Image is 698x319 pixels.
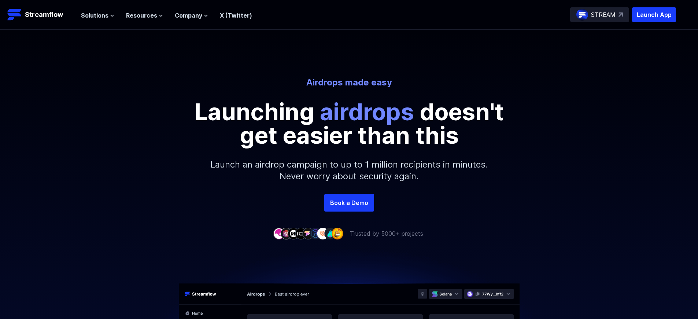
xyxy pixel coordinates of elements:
img: company-9 [332,228,343,239]
img: company-7 [317,228,329,239]
img: streamflow-logo-circle.png [576,9,588,21]
button: Resources [126,11,163,20]
p: Airdrops made easy [146,77,552,88]
span: Solutions [81,11,108,20]
span: Resources [126,11,157,20]
img: company-8 [324,228,336,239]
button: Company [175,11,208,20]
img: company-1 [273,228,285,239]
span: Company [175,11,202,20]
a: STREAM [570,7,629,22]
p: Streamflow [25,10,63,20]
a: Book a Demo [324,194,374,212]
img: top-right-arrow.svg [618,12,623,17]
img: company-5 [302,228,314,239]
button: Solutions [81,11,114,20]
p: STREAM [591,10,616,19]
img: company-6 [310,228,321,239]
img: company-3 [288,228,299,239]
a: Streamflow [7,7,74,22]
img: company-4 [295,228,307,239]
p: Launch an airdrop campaign to up to 1 million recipients in minutes. Never worry about security a... [192,147,507,194]
button: Launch App [632,7,676,22]
span: airdrops [320,98,414,126]
img: Streamflow Logo [7,7,22,22]
p: Trusted by 5000+ projects [350,229,423,238]
img: company-2 [280,228,292,239]
a: X (Twitter) [220,12,252,19]
p: Launching doesn't get easier than this [184,100,514,147]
